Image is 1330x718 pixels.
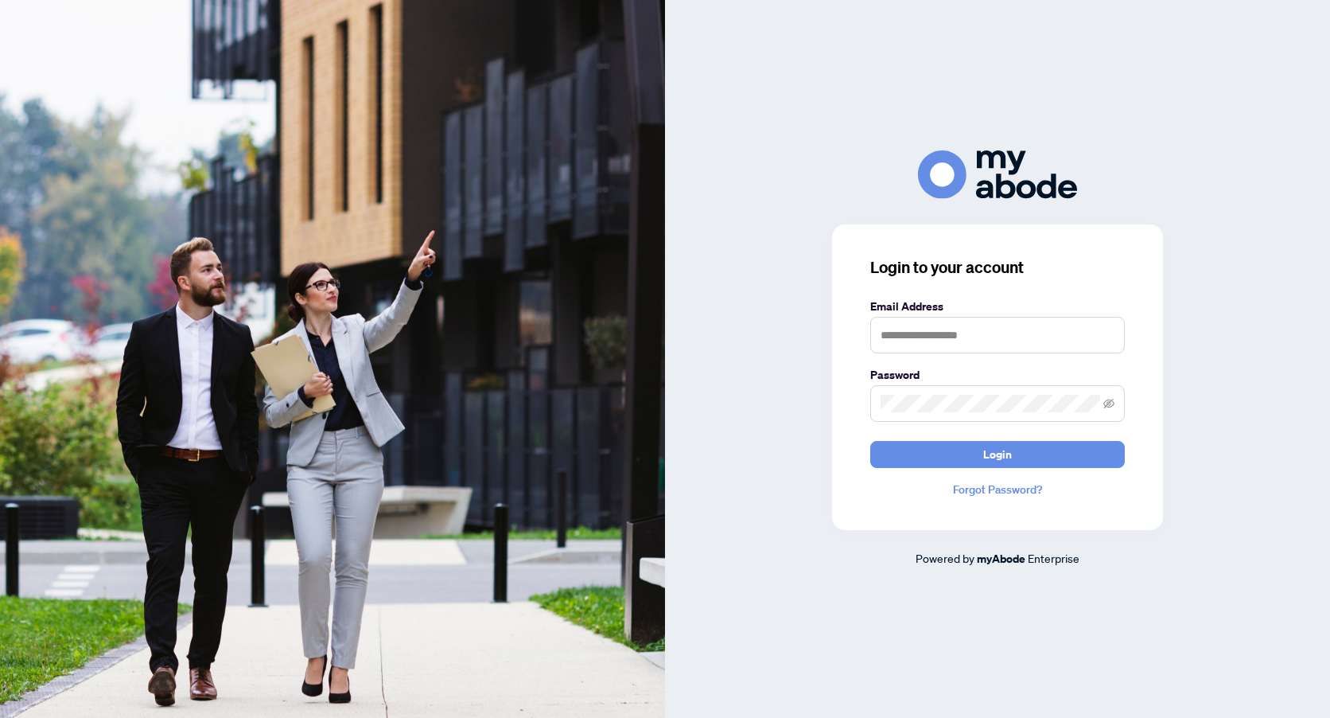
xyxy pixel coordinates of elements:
[918,150,1077,199] img: ma-logo
[870,256,1125,279] h3: Login to your account
[870,441,1125,468] button: Login
[983,442,1012,467] span: Login
[916,551,974,565] span: Powered by
[870,481,1125,498] a: Forgot Password?
[1028,551,1079,565] span: Enterprise
[1103,398,1114,409] span: eye-invisible
[977,550,1025,568] a: myAbode
[870,298,1125,315] label: Email Address
[870,366,1125,384] label: Password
